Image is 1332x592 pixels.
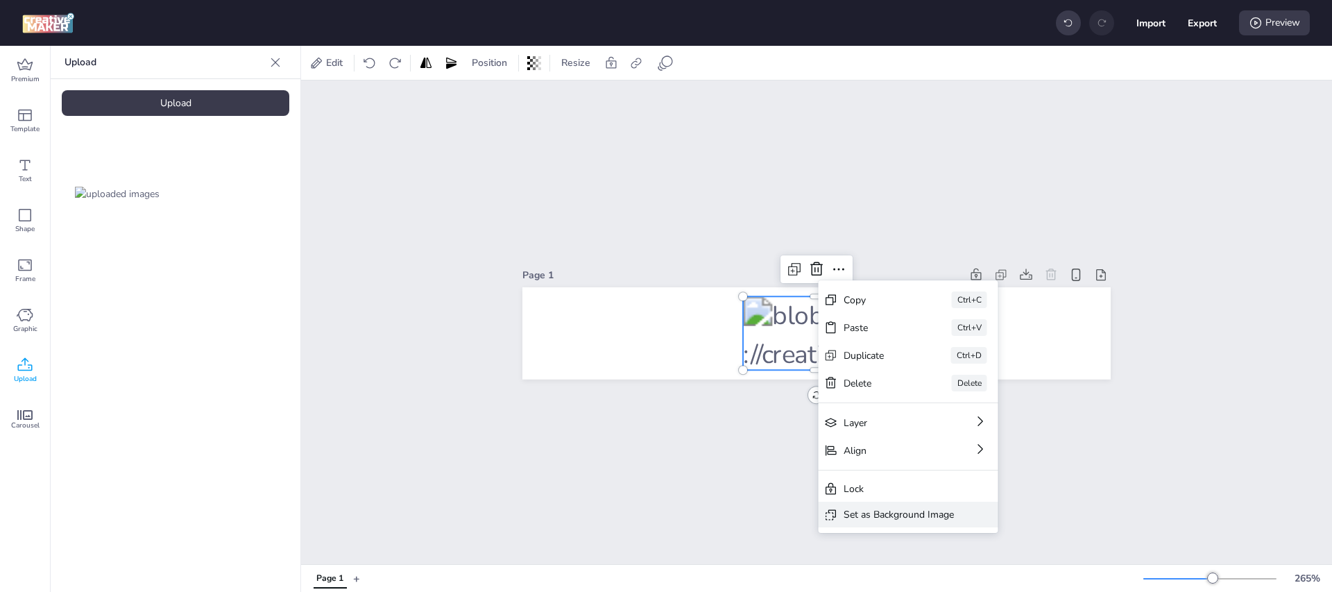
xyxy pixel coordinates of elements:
[844,293,913,307] div: Copy
[307,566,353,591] div: Tabs
[62,90,289,116] div: Upload
[353,566,360,591] button: +
[844,321,913,335] div: Paste
[10,124,40,135] span: Template
[65,46,264,79] p: Upload
[952,375,987,391] div: Delete
[844,507,954,522] div: Set as Background Image
[13,323,37,335] span: Graphic
[469,56,510,70] span: Position
[1290,571,1324,586] div: 265 %
[1188,8,1217,37] button: Export
[323,56,345,70] span: Edit
[951,347,987,364] div: Ctrl+D
[15,273,35,285] span: Frame
[1239,10,1310,35] div: Preview
[75,187,160,201] img: uploaded images
[844,443,934,458] div: Align
[15,223,35,235] span: Shape
[844,482,954,496] div: Lock
[844,416,934,430] div: Layer
[11,420,40,431] span: Carousel
[844,376,913,391] div: Delete
[1136,8,1165,37] button: Import
[844,348,912,363] div: Duplicate
[316,573,343,585] div: Page 1
[14,373,37,384] span: Upload
[11,74,40,85] span: Premium
[952,291,987,308] div: Ctrl+C
[952,319,987,336] div: Ctrl+V
[22,12,74,33] img: logo Creative Maker
[522,268,961,282] div: Page 1
[19,174,32,185] span: Text
[558,56,593,70] span: Resize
